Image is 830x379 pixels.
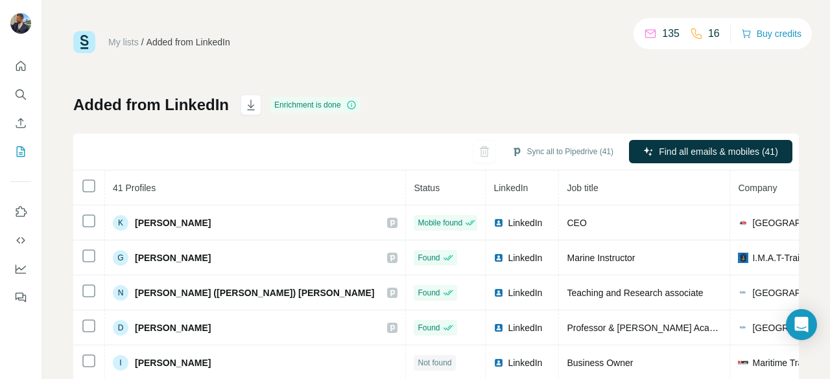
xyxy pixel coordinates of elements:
button: Use Surfe on LinkedIn [10,200,31,224]
img: company-logo [738,253,748,263]
button: Sync all to Pipedrive (41) [503,142,622,161]
span: Business Owner [567,358,633,368]
img: company-logo [738,323,748,333]
span: LinkedIn [508,356,542,369]
button: Dashboard [10,257,31,281]
span: [PERSON_NAME] [135,251,211,264]
div: I [113,355,128,371]
p: 135 [662,26,680,41]
img: Surfe Logo [73,31,95,53]
img: company-logo [738,288,748,298]
span: 41 Profiles [113,183,156,193]
span: Find all emails & mobiles (41) [659,145,778,158]
h1: Added from LinkedIn [73,95,229,115]
img: company-logo [738,218,748,228]
div: Open Intercom Messenger [786,309,817,340]
span: Found [418,287,440,299]
img: Avatar [10,13,31,34]
div: K [113,215,128,231]
button: Feedback [10,286,31,309]
button: Use Surfe API [10,229,31,252]
span: LinkedIn [508,321,542,334]
span: LinkedIn [508,216,542,229]
div: G [113,250,128,266]
span: LinkedIn [508,251,542,264]
img: company-logo [738,358,748,368]
span: Status [414,183,440,193]
button: Quick start [10,54,31,78]
img: LinkedIn logo [493,253,504,263]
span: [PERSON_NAME] ([PERSON_NAME]) [PERSON_NAME] [135,286,374,299]
span: Company [738,183,777,193]
span: CEO [567,218,586,228]
span: Marine Instructor [567,253,635,263]
span: Job title [567,183,598,193]
span: Found [418,322,440,334]
img: LinkedIn logo [493,218,504,228]
div: Enrichment is done [270,97,361,113]
button: Search [10,83,31,106]
div: D [113,320,128,336]
span: LinkedIn [508,286,542,299]
img: LinkedIn logo [493,358,504,368]
button: Enrich CSV [10,111,31,135]
div: Added from LinkedIn [147,36,230,49]
a: My lists [108,37,139,47]
p: 16 [708,26,720,41]
span: [PERSON_NAME] [135,321,211,334]
img: LinkedIn logo [493,323,504,333]
img: LinkedIn logo [493,288,504,298]
button: My lists [10,140,31,163]
span: [PERSON_NAME] [135,356,211,369]
span: [PERSON_NAME] [135,216,211,229]
div: N [113,285,128,301]
span: Professor & [PERSON_NAME] Academic Affairs [567,323,761,333]
span: Not found [418,357,451,369]
button: Find all emails & mobiles (41) [629,140,792,163]
span: Found [418,252,440,264]
span: Teaching and Research associate [567,288,703,298]
li: / [141,36,144,49]
span: LinkedIn [493,183,528,193]
span: Mobile found [418,217,462,229]
button: Buy credits [741,25,801,43]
